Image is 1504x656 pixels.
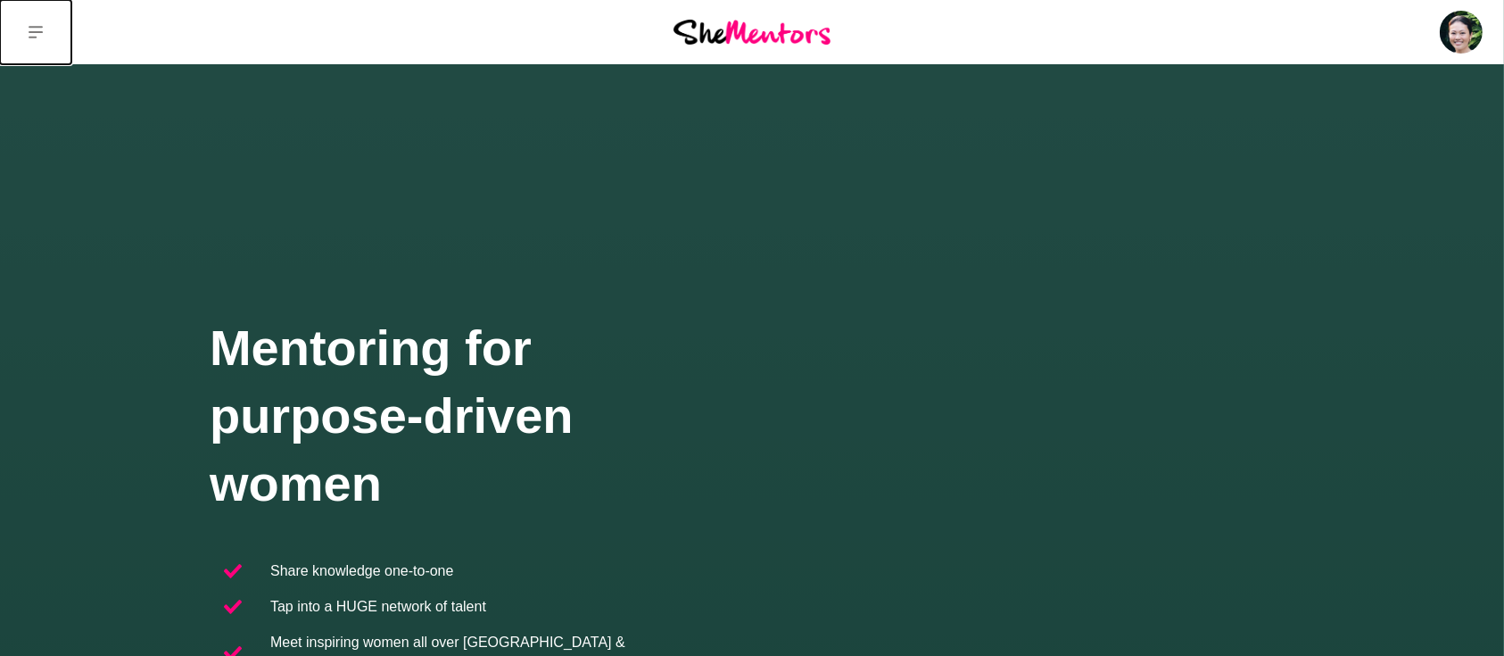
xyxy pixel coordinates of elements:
[270,596,486,618] p: Tap into a HUGE network of talent
[270,561,453,582] p: Share knowledge one-to-one
[673,20,831,44] img: She Mentors Logo
[1440,11,1483,54] img: Roselynn Unson
[210,314,752,518] h1: Mentoring for purpose-driven women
